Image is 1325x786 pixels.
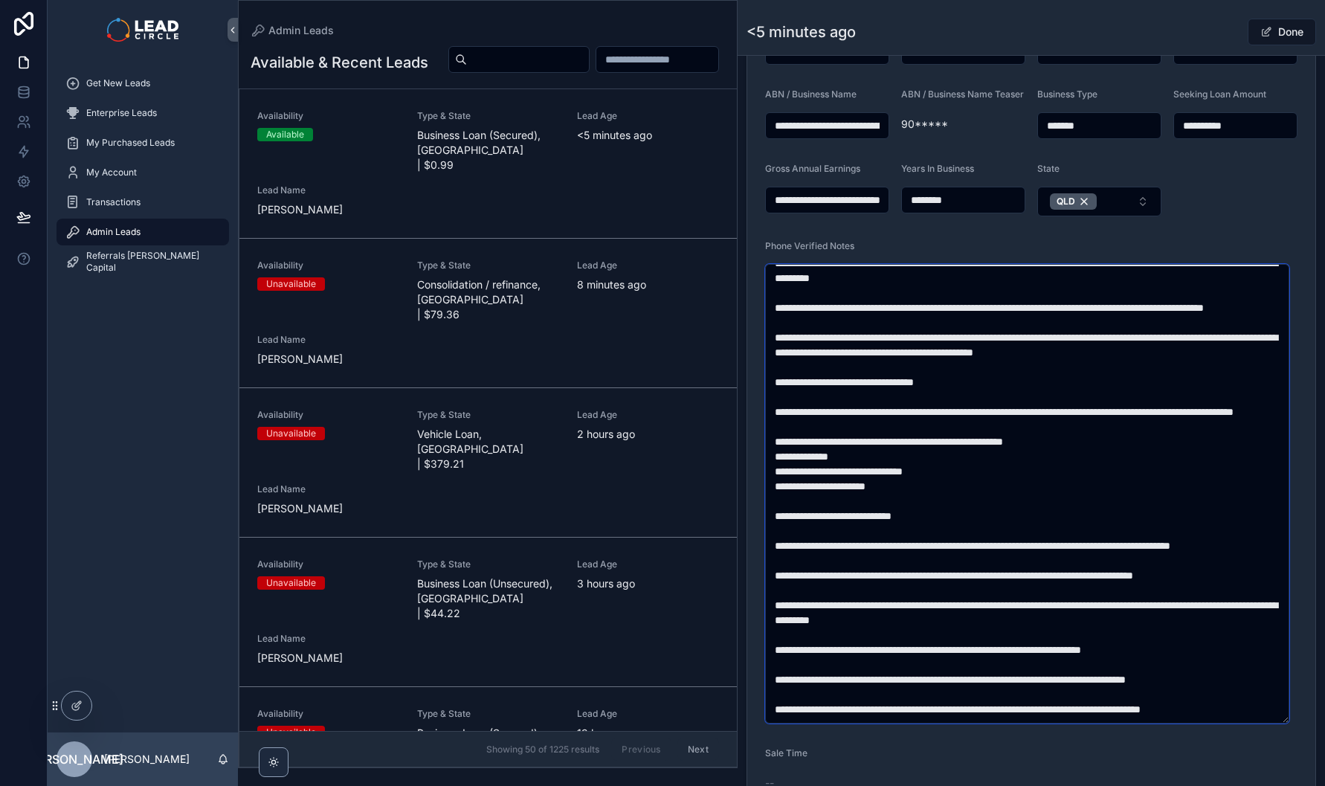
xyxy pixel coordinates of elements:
span: ABN / Business Name Teaser [901,88,1024,100]
span: Business Type [1037,88,1097,100]
button: Unselect 9 [1050,193,1097,210]
a: Transactions [57,189,229,216]
span: Admin Leads [268,23,334,38]
span: Sale Time [765,747,807,758]
button: Select Button [1037,187,1161,216]
div: Unavailable [266,576,316,590]
span: Showing 50 of 1225 results [486,744,599,756]
span: 19 hours ago [577,726,719,741]
span: Seeking Loan Amount [1173,88,1266,100]
span: Type & State [417,409,559,421]
a: My Account [57,159,229,186]
span: Get New Leads [86,77,150,89]
span: [PERSON_NAME] [257,651,399,666]
span: Type & State [417,708,559,720]
img: App logo [107,18,178,42]
a: Admin Leads [251,23,334,38]
p: [PERSON_NAME] [104,752,190,767]
span: Business Loan (Secured), [GEOGRAPHIC_DATA] | $0.99 [417,128,559,173]
span: Vehicle Loan, [GEOGRAPHIC_DATA] | $379.21 [417,427,559,471]
span: Lead Name [257,483,399,495]
div: Unavailable [266,427,316,440]
span: Referrals [PERSON_NAME] Capital [86,250,214,274]
span: Type & State [417,260,559,271]
a: AvailabilityUnavailableType & StateVehicle Loan, [GEOGRAPHIC_DATA] | $379.21Lead Age2 hours agoLe... [239,388,737,538]
span: Transactions [86,196,141,208]
span: QLD [1057,196,1075,207]
span: Business Loan (Unsecured), [GEOGRAPHIC_DATA] | $44.22 [417,576,559,621]
span: Lead Age [577,409,719,421]
span: My Account [86,167,137,178]
a: Admin Leads [57,219,229,245]
span: Availability [257,110,399,122]
div: Unavailable [266,726,316,739]
span: Lead Name [257,184,399,196]
span: [PERSON_NAME] [257,352,399,367]
a: AvailabilityUnavailableType & StateConsolidation / refinance, [GEOGRAPHIC_DATA] | $79.36Lead Age8... [239,239,737,388]
span: Type & State [417,558,559,570]
span: [PERSON_NAME] [257,501,399,516]
span: State [1037,163,1060,174]
span: Availability [257,708,399,720]
button: Next [677,738,719,761]
span: Lead Name [257,334,399,346]
span: Availability [257,409,399,421]
div: Unavailable [266,277,316,291]
a: Get New Leads [57,70,229,97]
span: 2 hours ago [577,427,719,442]
span: Consolidation / refinance, [GEOGRAPHIC_DATA] | $79.36 [417,277,559,322]
span: 8 minutes ago [577,277,719,292]
span: 3 hours ago [577,576,719,591]
span: Business Loan (Secured), [GEOGRAPHIC_DATA] | $32.88 [417,726,559,770]
span: Lead Name [257,633,399,645]
span: Type & State [417,110,559,122]
button: Done [1248,19,1316,45]
span: Lead Age [577,558,719,570]
span: <5 minutes ago [577,128,719,143]
span: Availability [257,260,399,271]
a: Referrals [PERSON_NAME] Capital [57,248,229,275]
span: My Purchased Leads [86,137,175,149]
a: My Purchased Leads [57,129,229,156]
div: Available [266,128,304,141]
span: [PERSON_NAME] [257,202,399,217]
h1: Available & Recent Leads [251,52,428,73]
span: [PERSON_NAME] [25,750,123,768]
h1: <5 minutes ago [747,22,856,42]
span: Admin Leads [86,226,141,238]
span: Lead Age [577,708,719,720]
span: Lead Age [577,260,719,271]
span: ABN / Business Name [765,88,857,100]
a: Enterprise Leads [57,100,229,126]
span: Lead Age [577,110,719,122]
div: scrollable content [48,59,238,294]
a: AvailabilityUnavailableType & StateBusiness Loan (Unsecured), [GEOGRAPHIC_DATA] | $44.22Lead Age3... [239,538,737,687]
span: Years In Business [901,163,974,174]
span: Availability [257,558,399,570]
span: Phone Verified Notes [765,240,854,251]
a: AvailabilityAvailableType & StateBusiness Loan (Secured), [GEOGRAPHIC_DATA] | $0.99Lead Age<5 min... [239,89,737,239]
span: Enterprise Leads [86,107,157,119]
span: Gross Annual Earnings [765,163,860,174]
